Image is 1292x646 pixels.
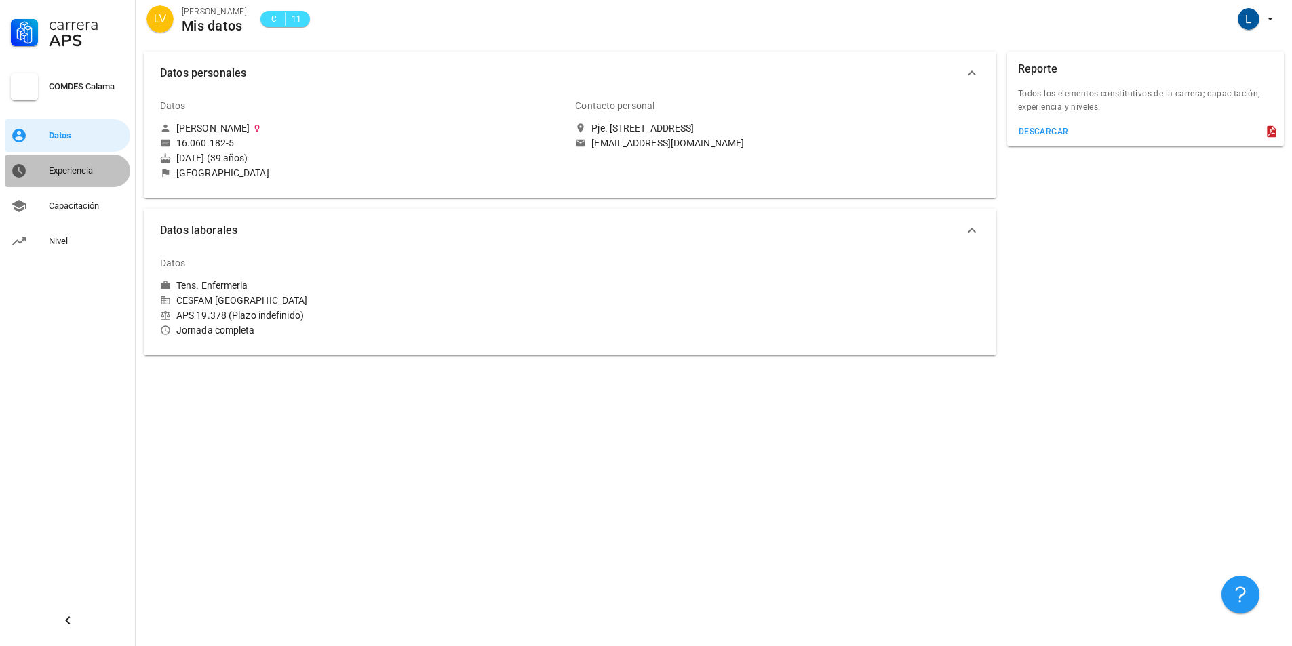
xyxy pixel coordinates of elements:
[5,119,130,152] a: Datos
[5,155,130,187] a: Experiencia
[160,221,964,240] span: Datos laborales
[575,122,979,134] a: Pje. [STREET_ADDRESS]
[291,12,302,26] span: 11
[160,247,186,279] div: Datos
[591,137,744,149] div: [EMAIL_ADDRESS][DOMAIN_NAME]
[176,167,269,179] div: [GEOGRAPHIC_DATA]
[160,309,564,321] div: APS 19.378 (Plazo indefinido)
[176,137,234,149] div: 16.060.182-5
[154,5,166,33] span: LV
[49,201,125,211] div: Capacitación
[49,165,125,176] div: Experiencia
[176,279,248,291] div: Tens. Enfermeria
[575,137,979,149] a: [EMAIL_ADDRESS][DOMAIN_NAME]
[5,225,130,258] a: Nivel
[269,12,279,26] span: C
[49,33,125,49] div: APS
[49,130,125,141] div: Datos
[1013,122,1074,141] button: descargar
[49,81,125,92] div: COMDES Calama
[160,89,186,122] div: Datos
[49,16,125,33] div: Carrera
[591,122,694,134] div: Pje. [STREET_ADDRESS]
[1007,87,1284,122] div: Todos los elementos constitutivos de la carrera; capacitación, experiencia y niveles.
[182,5,247,18] div: [PERSON_NAME]
[182,18,247,33] div: Mis datos
[5,190,130,222] a: Capacitación
[144,209,996,252] button: Datos laborales
[160,64,964,83] span: Datos personales
[144,52,996,95] button: Datos personales
[575,89,654,122] div: Contacto personal
[1238,8,1259,30] div: avatar
[1018,127,1069,136] div: descargar
[160,152,564,164] div: [DATE] (39 años)
[49,236,125,247] div: Nivel
[176,122,250,134] div: [PERSON_NAME]
[160,294,564,306] div: CESFAM [GEOGRAPHIC_DATA]
[146,5,174,33] div: avatar
[1018,52,1057,87] div: Reporte
[160,324,564,336] div: Jornada completa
